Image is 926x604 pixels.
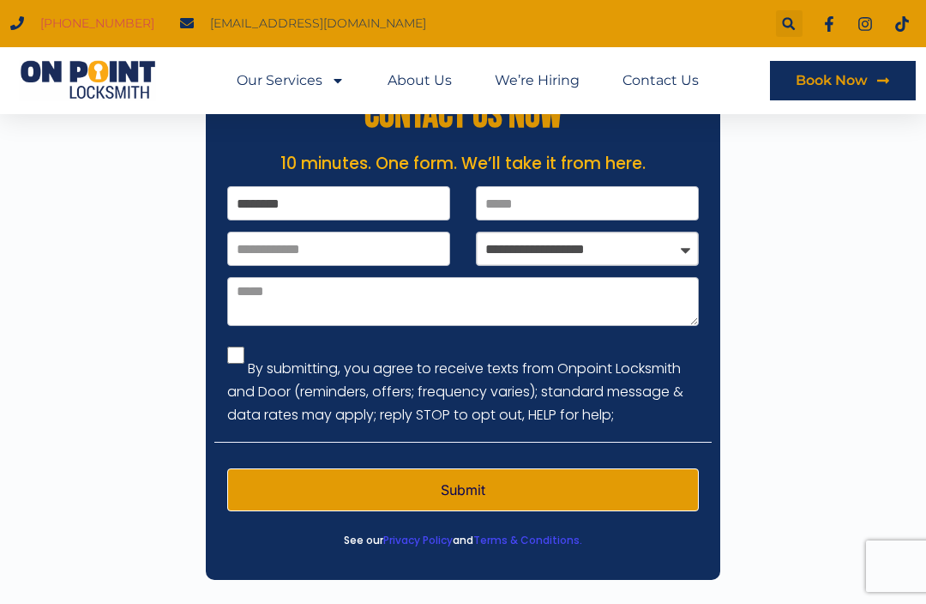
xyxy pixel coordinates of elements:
nav: Menu [237,61,699,100]
button: Submit [227,468,699,511]
span: Submit [441,483,485,497]
a: Privacy Policy [383,533,453,547]
a: About Us [388,61,452,100]
a: Book Now [770,61,916,100]
a: Terms & Conditions. [473,533,582,547]
label: By submitting, you agree to receive texts from Onpoint Locksmith and Door (reminders, offers; fre... [227,359,683,425]
span: [EMAIL_ADDRESS][DOMAIN_NAME] [206,12,426,35]
a: [PHONE_NUMBER] [40,12,154,35]
a: Our Services [237,61,345,100]
span: Book Now [796,74,868,88]
h2: CONTACT US NOW [214,96,712,135]
form: Contact Form [227,186,699,522]
div: Search [776,10,803,37]
a: We’re Hiring [495,61,580,100]
p: 10 minutes. One form. We’ll take it from here. [214,152,712,177]
a: Contact Us [622,61,699,100]
p: See our and [214,528,712,553]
